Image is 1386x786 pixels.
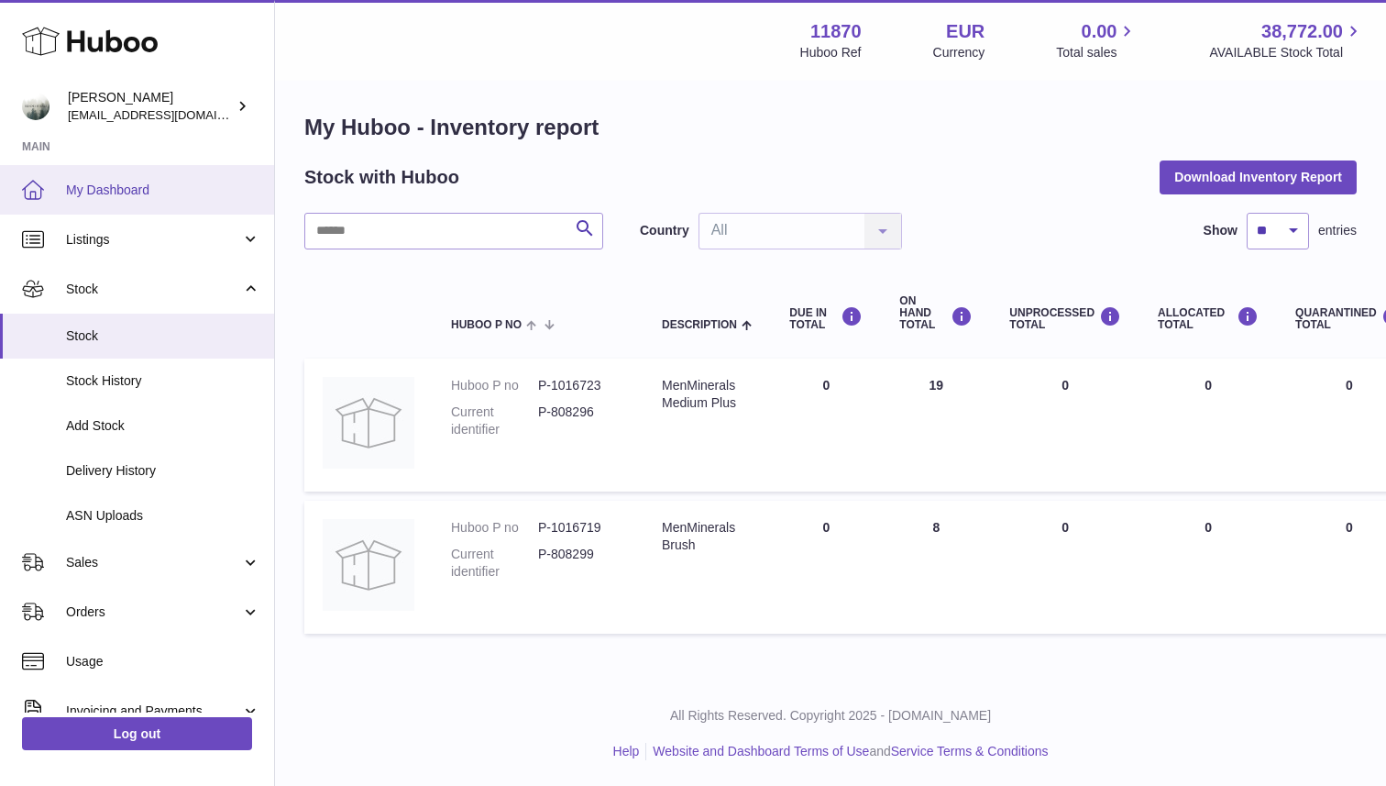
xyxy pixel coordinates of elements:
span: Description [662,319,737,331]
dt: Current identifier [451,546,538,581]
dt: Huboo P no [451,519,538,537]
dt: Current identifier [451,404,538,438]
td: 0 [1139,501,1277,634]
span: 0.00 [1082,19,1117,44]
td: 19 [881,359,991,492]
a: Website and Dashboard Terms of Use [653,744,869,758]
span: entries [1318,222,1357,239]
span: Add Stock [66,417,260,435]
span: [EMAIL_ADDRESS][DOMAIN_NAME] [68,107,269,122]
p: All Rights Reserved. Copyright 2025 - [DOMAIN_NAME] [290,707,1371,725]
span: Total sales [1056,44,1138,61]
h2: Stock with Huboo [304,165,459,190]
dd: P-1016719 [538,519,625,537]
label: Show [1204,222,1237,239]
button: Download Inventory Report [1160,161,1357,194]
a: Service Terms & Conditions [891,744,1049,758]
div: MenMinerals Brush [662,519,753,554]
a: 0.00 Total sales [1056,19,1138,61]
span: 0 [1346,520,1353,535]
dd: P-1016723 [538,377,625,394]
a: 38,772.00 AVAILABLE Stock Total [1209,19,1364,61]
td: 0 [771,359,881,492]
img: product image [323,519,414,611]
span: Usage [66,653,260,670]
div: DUE IN TOTAL [789,306,863,331]
span: Delivery History [66,462,260,480]
div: ALLOCATED Total [1158,306,1259,331]
span: AVAILABLE Stock Total [1209,44,1364,61]
dd: P-808299 [538,546,625,581]
span: Huboo P no [451,319,522,331]
label: Country [640,222,689,239]
span: Stock [66,327,260,345]
td: 0 [1139,359,1277,492]
span: Invoicing and Payments [66,703,241,720]
div: UNPROCESSED Total [1009,306,1121,331]
span: My Dashboard [66,182,260,199]
div: ON HAND Total [899,295,973,332]
a: Log out [22,717,252,750]
dd: P-808296 [538,404,625,438]
span: 38,772.00 [1261,19,1343,44]
span: Listings [66,231,241,249]
span: Sales [66,554,241,571]
h1: My Huboo - Inventory report [304,113,1357,142]
img: product image [323,377,414,469]
div: Currency [933,44,985,61]
div: MenMinerals Medium Plus [662,377,753,412]
span: ASN Uploads [66,507,260,525]
span: Orders [66,603,241,621]
strong: 11870 [810,19,862,44]
dt: Huboo P no [451,377,538,394]
div: Huboo Ref [800,44,862,61]
td: 0 [991,359,1139,492]
strong: EUR [946,19,984,44]
span: Stock History [66,372,260,390]
li: and [646,743,1048,760]
span: 0 [1346,378,1353,393]
td: 8 [881,501,991,634]
td: 0 [771,501,881,634]
a: Help [613,744,640,758]
img: info@ecombrandbuilders.com [22,93,49,120]
div: [PERSON_NAME] [68,89,233,124]
span: Stock [66,281,241,298]
td: 0 [991,501,1139,634]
